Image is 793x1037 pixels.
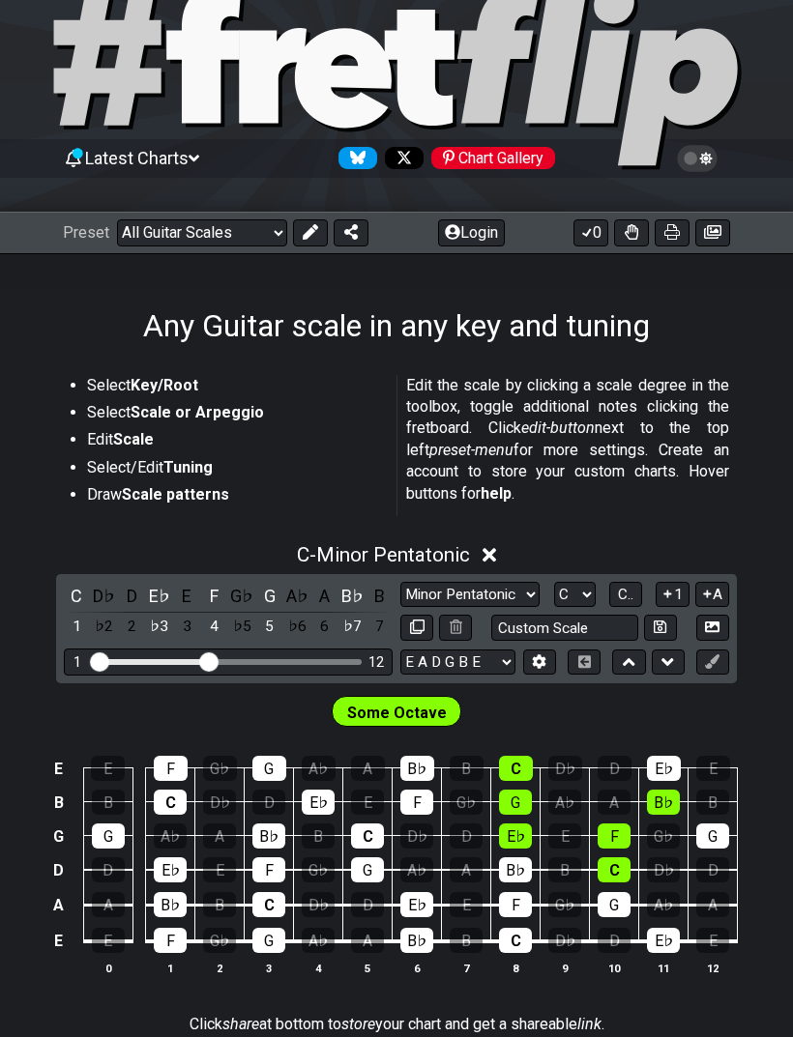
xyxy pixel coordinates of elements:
div: G [499,790,532,815]
span: C.. [618,586,633,603]
div: toggle pitch class [147,583,172,609]
div: D♭ [548,928,581,953]
button: Delete [439,615,472,641]
div: B♭ [400,756,434,781]
select: Tuning [400,649,515,676]
div: C [499,928,532,953]
em: share [222,1015,259,1033]
th: 0 [83,958,132,978]
em: edit-button [521,418,595,437]
div: A [598,790,631,815]
div: F [598,823,631,849]
div: G♭ [203,756,237,781]
div: toggle pitch class [339,583,365,609]
div: E [92,928,125,953]
div: E [450,892,483,917]
button: Create image [695,219,730,246]
div: E [91,756,125,781]
div: D [92,857,125,882]
div: G [598,892,631,917]
th: 3 [245,958,294,978]
div: toggle pitch class [64,583,89,609]
li: Edit [87,429,383,456]
select: Tonic/Root [554,582,596,608]
div: E [696,928,729,953]
div: A [92,892,125,917]
div: D♭ [203,790,236,815]
button: Move up [612,649,645,676]
strong: Scale patterns [122,485,229,504]
div: toggle scale degree [64,614,89,640]
div: C [351,823,384,849]
li: Select [87,375,383,402]
em: preset-menu [429,441,514,459]
td: D [47,853,71,888]
div: A♭ [154,823,187,849]
div: F [154,928,187,953]
div: G [252,928,285,953]
div: B♭ [154,892,187,917]
th: 6 [393,958,442,978]
td: E [47,923,71,960]
div: toggle scale degree [119,614,144,640]
div: toggle scale degree [174,614,199,640]
div: B♭ [647,790,680,815]
div: B [548,857,581,882]
div: toggle pitch class [367,583,393,609]
div: E♭ [647,756,681,781]
strong: Tuning [163,458,213,476]
div: C [154,790,187,815]
div: D♭ [548,756,582,781]
div: 12 [368,654,384,671]
span: First enable full edit mode to edit [347,699,447,727]
div: toggle pitch class [92,583,117,609]
div: A [203,823,236,849]
div: D [598,928,631,953]
div: A [351,928,384,953]
div: E♭ [154,857,187,882]
strong: Key/Root [131,376,198,394]
div: G [351,857,384,882]
li: Select/Edit [87,457,383,484]
div: A♭ [548,790,581,815]
button: Share Preset [334,219,368,246]
th: 12 [689,958,738,978]
strong: Scale [113,430,154,448]
em: store [341,1015,375,1033]
div: G [92,823,125,849]
div: B [92,790,125,815]
div: G♭ [302,857,335,882]
div: B [450,756,484,781]
li: Select [87,402,383,429]
div: toggle pitch class [119,583,144,609]
div: toggle scale degree [339,614,365,640]
div: toggle scale degree [92,614,117,640]
div: G♭ [548,892,581,917]
div: D♭ [647,857,680,882]
div: B [302,823,335,849]
div: toggle pitch class [174,583,199,609]
div: B [696,790,729,815]
th: 7 [442,958,491,978]
th: 11 [639,958,689,978]
th: 9 [541,958,590,978]
span: Preset [63,223,109,242]
div: B♭ [499,857,532,882]
div: A♭ [302,928,335,953]
div: Chart Gallery [431,147,555,169]
em: link [577,1015,602,1033]
div: C [499,756,533,781]
th: 5 [343,958,393,978]
div: D [351,892,384,917]
div: B♭ [400,928,433,953]
div: A [351,756,385,781]
div: B♭ [252,823,285,849]
div: toggle scale degree [229,614,254,640]
div: G♭ [450,790,483,815]
li: Draw [87,484,383,511]
div: toggle scale degree [147,614,172,640]
button: Copy [400,615,433,641]
div: 1 [73,654,81,671]
div: A♭ [400,857,433,882]
div: Visible fret range [64,648,393,675]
